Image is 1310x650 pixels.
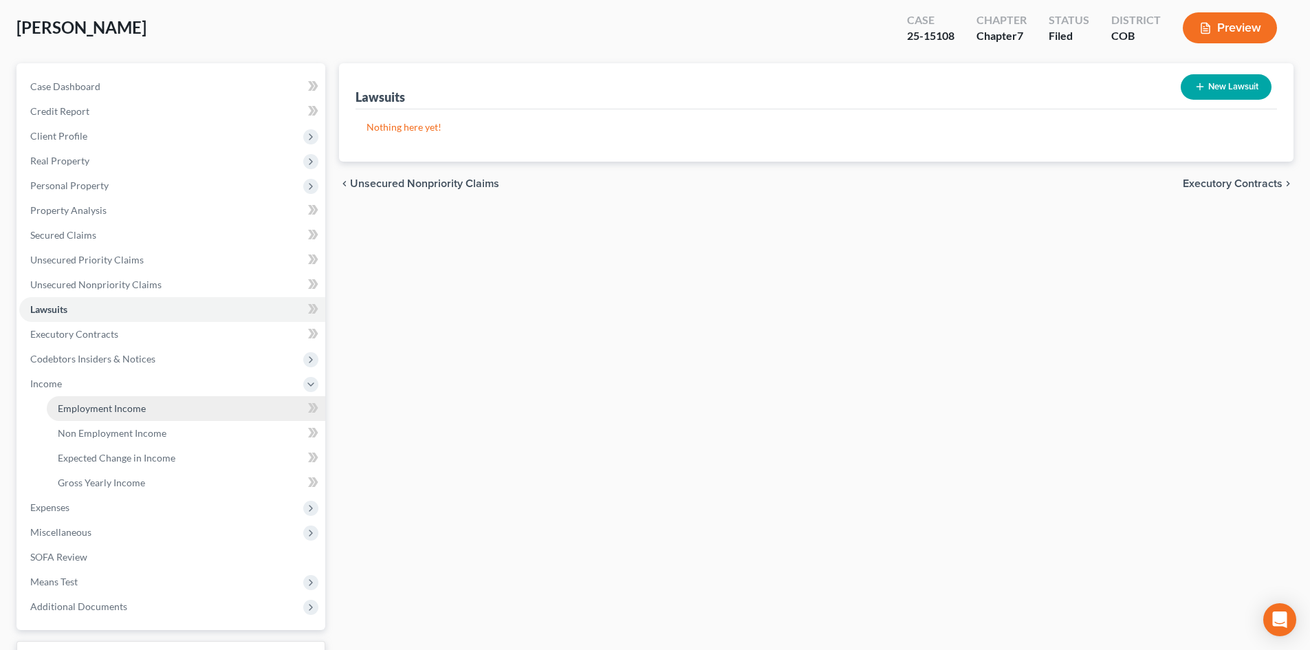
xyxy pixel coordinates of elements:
[350,178,499,189] span: Unsecured Nonpriority Claims
[30,526,91,538] span: Miscellaneous
[30,229,96,241] span: Secured Claims
[19,272,325,297] a: Unsecured Nonpriority Claims
[976,28,1027,44] div: Chapter
[19,223,325,248] a: Secured Claims
[58,427,166,439] span: Non Employment Income
[30,180,109,191] span: Personal Property
[1183,12,1277,43] button: Preview
[58,402,146,414] span: Employment Income
[1263,603,1296,636] div: Open Intercom Messenger
[30,130,87,142] span: Client Profile
[30,105,89,117] span: Credit Report
[976,12,1027,28] div: Chapter
[907,28,954,44] div: 25-15108
[19,99,325,124] a: Credit Report
[30,328,118,340] span: Executory Contracts
[30,551,87,563] span: SOFA Review
[47,396,325,421] a: Employment Income
[30,501,69,513] span: Expenses
[19,297,325,322] a: Lawsuits
[17,17,146,37] span: [PERSON_NAME]
[356,89,405,105] div: Lawsuits
[47,421,325,446] a: Non Employment Income
[47,446,325,470] a: Expected Change in Income
[30,576,78,587] span: Means Test
[58,452,175,464] span: Expected Change in Income
[30,80,100,92] span: Case Dashboard
[19,198,325,223] a: Property Analysis
[30,254,144,266] span: Unsecured Priority Claims
[30,155,89,166] span: Real Property
[19,74,325,99] a: Case Dashboard
[339,178,350,189] i: chevron_left
[1111,28,1161,44] div: COB
[19,248,325,272] a: Unsecured Priority Claims
[339,178,499,189] button: chevron_left Unsecured Nonpriority Claims
[1049,28,1089,44] div: Filed
[19,545,325,570] a: SOFA Review
[30,378,62,389] span: Income
[19,322,325,347] a: Executory Contracts
[30,353,155,365] span: Codebtors Insiders & Notices
[47,470,325,495] a: Gross Yearly Income
[907,12,954,28] div: Case
[30,600,127,612] span: Additional Documents
[367,120,1266,134] p: Nothing here yet!
[1183,178,1282,189] span: Executory Contracts
[1183,178,1293,189] button: Executory Contracts chevron_right
[30,204,107,216] span: Property Analysis
[1111,12,1161,28] div: District
[58,477,145,488] span: Gross Yearly Income
[1282,178,1293,189] i: chevron_right
[1049,12,1089,28] div: Status
[1017,29,1023,42] span: 7
[30,303,67,315] span: Lawsuits
[1181,74,1271,100] button: New Lawsuit
[30,279,162,290] span: Unsecured Nonpriority Claims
